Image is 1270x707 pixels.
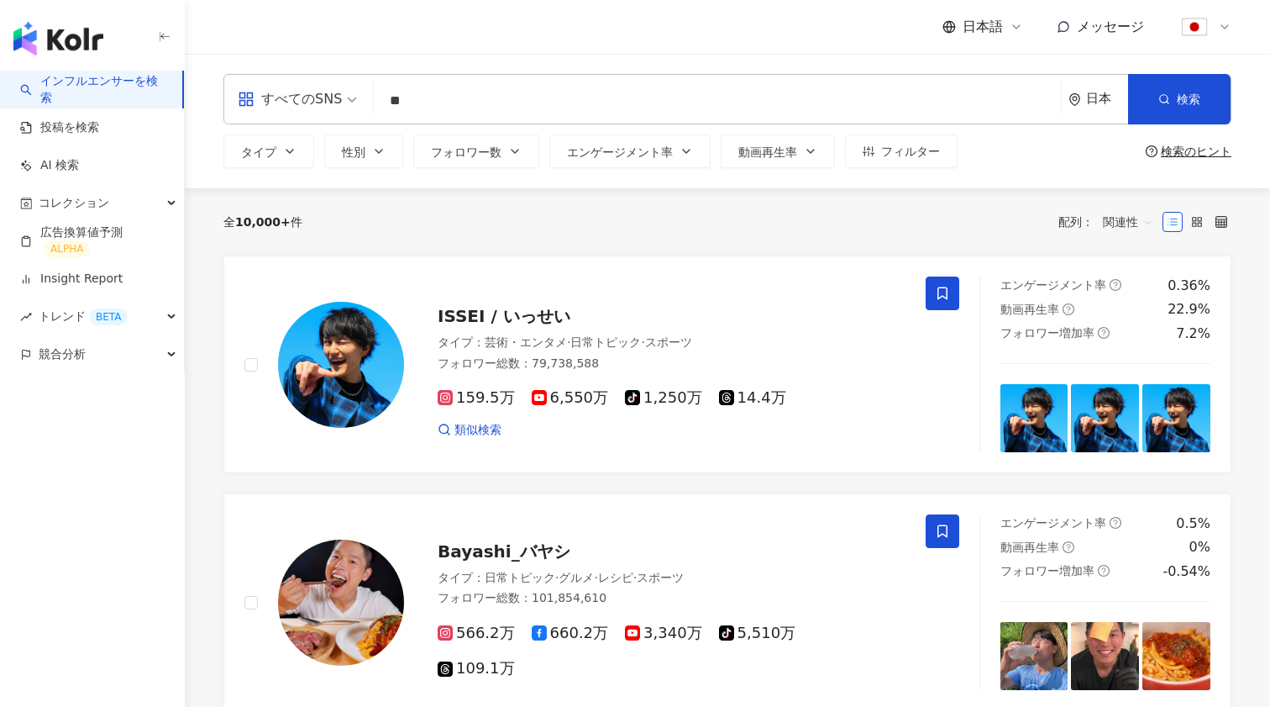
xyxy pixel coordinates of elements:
[485,335,567,349] span: 芸術・エンタメ
[438,570,905,587] div: タイプ ：
[1176,324,1210,343] div: 7.2%
[532,389,609,407] span: 6,550万
[223,256,1231,473] a: KOL AvatarISSEI / いっせいタイプ：芸術・エンタメ·日常トピック·スポーツフォロワー総数：79,738,588159.5万6,550万1,250万14.4万類似検索エンゲージメン...
[223,135,314,168] button: タイプ
[633,571,637,584] span: ·
[20,157,79,174] a: AI 検索
[223,215,302,229] div: 全 件
[278,302,404,428] img: KOL Avatar
[20,311,32,323] span: rise
[721,135,835,168] button: 動画再生率
[625,625,702,642] span: 3,340万
[89,309,128,325] div: BETA
[963,18,1003,36] span: 日本語
[438,306,570,326] span: ISSEI / いっせい
[1068,93,1081,106] span: environment
[20,119,99,136] a: 投稿を検索
[1142,384,1210,452] img: post-image
[570,335,641,349] span: 日常トピック
[1128,74,1231,124] button: 検索
[20,271,123,288] a: Insight Report
[1110,279,1121,291] span: question-circle
[39,298,128,335] span: トレンド
[1086,92,1128,106] div: 日本
[594,571,597,584] span: ·
[438,590,905,607] div: フォロワー総数 ： 101,854,610
[1000,303,1059,316] span: 動画再生率
[719,389,786,407] span: 14.4万
[1168,277,1210,295] div: 0.36%
[1098,327,1110,339] span: question-circle
[438,625,515,642] span: 566.2万
[1000,326,1094,340] span: フォロワー増加率
[845,135,958,168] button: フィルター
[1071,622,1139,690] img: post-image
[881,145,940,158] span: フィルター
[342,145,365,159] span: 性別
[454,422,501,439] span: 類似検索
[1000,541,1059,554] span: 動画再生率
[20,73,169,106] a: searchインフルエンサーを検索
[645,335,692,349] span: スポーツ
[39,184,109,222] span: コレクション
[1110,517,1121,529] span: question-circle
[431,145,501,159] span: フォロワー数
[1146,145,1157,157] span: question-circle
[1000,278,1106,292] span: エンゲージメント率
[1000,564,1094,578] span: フォロワー増加率
[438,335,905,351] div: タイプ ：
[1063,541,1074,553] span: question-circle
[1176,514,1210,533] div: 0.5%
[241,145,276,159] span: タイプ
[567,335,570,349] span: ·
[438,541,570,562] span: Bayashi_バヤシ
[1178,11,1210,43] img: flag-Japan-800x800.png
[278,540,404,666] img: KOL Avatar
[532,625,609,642] span: 660.2万
[438,422,501,439] a: 類似検索
[413,135,539,168] button: フォロワー数
[559,571,594,584] span: グルメ
[598,571,633,584] span: レシピ
[1168,300,1210,319] div: 22.9%
[235,215,291,229] span: 10,000+
[438,356,905,372] div: フォロワー総数 ： 79,738,588
[1071,384,1139,452] img: post-image
[1098,565,1110,577] span: question-circle
[1000,622,1068,690] img: post-image
[549,135,711,168] button: エンゲージメント率
[1103,208,1153,235] span: 関連性
[438,389,515,407] span: 159.5万
[625,389,702,407] span: 1,250万
[641,335,644,349] span: ·
[1161,145,1231,158] div: 検索のヒント
[1189,538,1210,557] div: 0%
[238,86,342,113] div: すべてのSNS
[1000,516,1106,530] span: エンゲージメント率
[324,135,403,168] button: 性別
[1058,208,1162,235] div: 配列：
[567,145,673,159] span: エンゲージメント率
[719,625,796,642] span: 5,510万
[1000,384,1068,452] img: post-image
[238,91,255,108] span: appstore
[39,335,86,373] span: 競合分析
[1162,562,1210,581] div: -0.54%
[1063,303,1074,315] span: question-circle
[637,571,684,584] span: スポーツ
[438,660,515,678] span: 109.1万
[1077,18,1144,34] span: メッセージ
[485,571,555,584] span: 日常トピック
[1142,622,1210,690] img: post-image
[738,145,797,159] span: 動画再生率
[555,571,559,584] span: ·
[1177,92,1200,106] span: 検索
[20,224,171,258] a: 広告換算値予測ALPHA
[13,22,103,55] img: logo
